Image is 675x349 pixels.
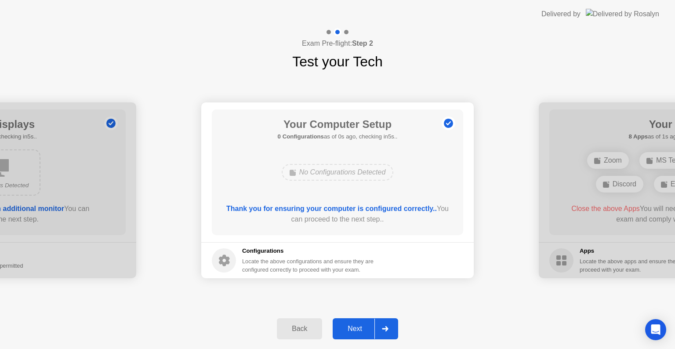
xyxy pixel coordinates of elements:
img: Delivered by Rosalyn [586,9,659,19]
h1: Your Computer Setup [278,116,398,132]
div: You can proceed to the next step.. [225,204,451,225]
b: 0 Configurations [278,133,324,140]
h5: as of 0s ago, checking in5s.. [278,132,398,141]
button: Next [333,318,398,339]
div: Next [335,325,374,333]
div: Delivered by [541,9,581,19]
b: Step 2 [352,40,373,47]
div: No Configurations Detected [282,164,394,181]
div: Open Intercom Messenger [645,319,666,340]
b: Thank you for ensuring your computer is configured correctly.. [226,205,437,212]
div: Locate the above configurations and ensure they are configured correctly to proceed with your exam. [242,257,375,274]
button: Back [277,318,322,339]
div: Back [279,325,319,333]
h1: Test your Tech [292,51,383,72]
h4: Exam Pre-flight: [302,38,373,49]
h5: Configurations [242,247,375,255]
